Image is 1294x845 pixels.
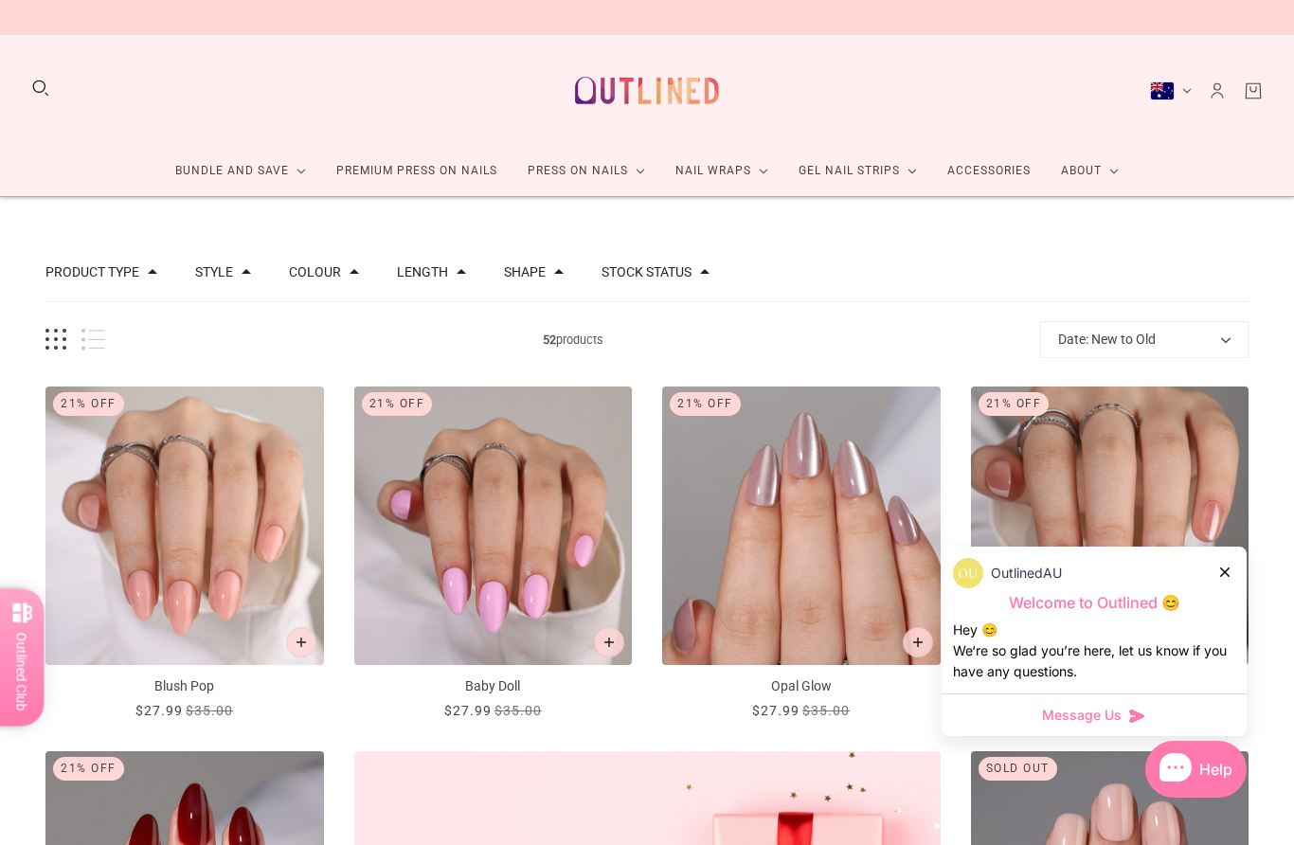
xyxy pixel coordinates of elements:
a: Opal Glow [662,387,941,721]
a: Account [1207,81,1228,101]
span: $27.99 [135,703,183,718]
a: Nail Wraps [660,146,783,196]
button: Filter by Colour [289,265,341,279]
a: About [1046,146,1134,196]
span: $27.99 [444,703,492,718]
div: 21% Off [53,757,124,781]
div: 21% Off [53,392,124,416]
div: Sold out [979,757,1057,781]
span: Message Us [1042,706,1122,725]
a: Warm Cashmere [971,387,1249,721]
a: Cart [1243,81,1264,101]
button: List view [81,329,105,351]
span: $35.00 [186,703,233,718]
a: Press On Nails [512,146,660,196]
span: $35.00 [494,703,542,718]
span: $35.00 [802,703,850,718]
a: Gel Nail Strips [783,146,932,196]
button: Add to cart [286,627,316,657]
button: Add to cart [594,627,624,657]
p: Opal Glow [662,676,941,696]
p: Baby Doll [354,676,633,696]
a: Premium Press On Nails [321,146,512,196]
div: 21% Off [670,392,741,416]
button: Filter by Product type [45,265,139,279]
button: Grid view [45,329,66,351]
p: OutlinedAU [991,563,1062,584]
button: Filter by Style [195,265,233,279]
p: Blush Pop [45,676,324,696]
a: Blush Pop [45,387,324,721]
button: Add to cart [903,627,933,657]
img: data:image/png;base64,iVBORw0KGgoAAAANSUhEUgAAACQAAAAkCAYAAADhAJiYAAAAAXNSR0IArs4c6QAAAERlWElmTU0... [953,558,983,588]
button: Date: New to Old [1040,321,1249,358]
a: Baby Doll [354,387,633,721]
div: Hey 😊 We‘re so glad you’re here, let us know if you have any questions. [953,620,1235,682]
button: Filter by Shape [504,265,546,279]
a: Outlined [564,50,730,131]
div: 21% Off [979,392,1050,416]
button: Search [30,78,51,99]
span: $27.99 [752,703,800,718]
span: products [105,330,1040,350]
div: 21% Off [362,392,433,416]
button: Filter by Length [397,265,448,279]
button: Australia [1150,81,1192,100]
button: Filter by Stock status [602,265,692,279]
b: 52 [543,333,556,347]
a: Bundle and Save [160,146,321,196]
a: Accessories [932,146,1046,196]
p: Welcome to Outlined 😊 [953,593,1235,613]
